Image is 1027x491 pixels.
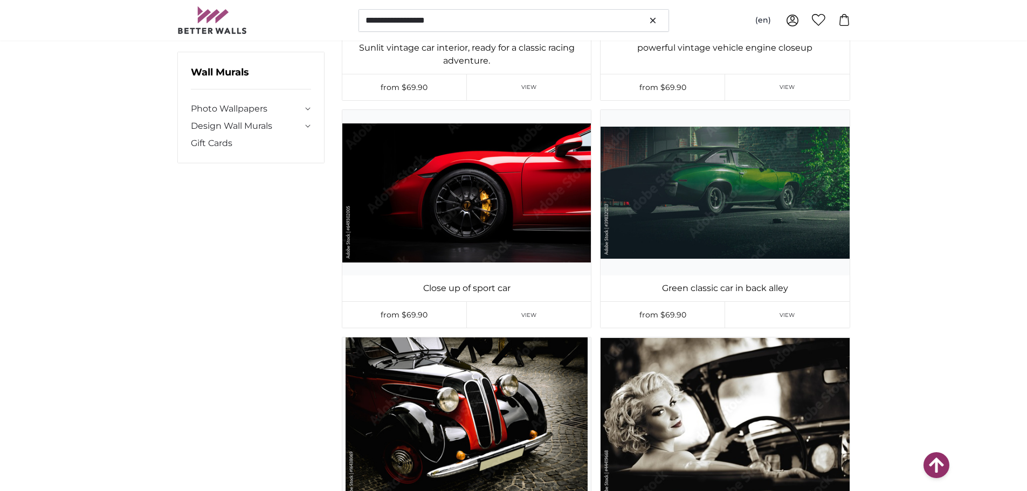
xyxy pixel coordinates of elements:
[725,74,850,100] a: View
[780,83,795,91] span: View
[725,302,850,328] a: View
[467,74,591,100] a: View
[747,11,780,30] button: (en)
[601,110,849,275] img: photo-wallpaper-antique-compass-xl
[467,302,591,328] a: View
[177,6,247,34] img: Betterwalls
[639,310,686,320] span: from $69.90
[603,42,847,54] a: powerful vintage vehicle engine closeup
[342,110,591,275] img: photo-wallpaper-antique-compass-xl
[191,120,303,133] a: Design Wall Murals
[191,137,312,150] a: Gift Cards
[639,82,686,92] span: from $69.90
[381,82,428,92] span: from $69.90
[521,311,537,319] span: View
[344,42,589,67] a: Sunlit vintage car interior, ready for a classic racing adventure.
[191,102,312,115] summary: Photo Wallpapers
[381,310,428,320] span: from $69.90
[344,282,589,295] a: Close up of sport car
[191,65,312,89] h3: Wall Murals
[191,120,312,133] summary: Design Wall Murals
[780,311,795,319] span: View
[191,102,303,115] a: Photo Wallpapers
[521,83,537,91] span: View
[603,282,847,295] a: Green classic car in back alley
